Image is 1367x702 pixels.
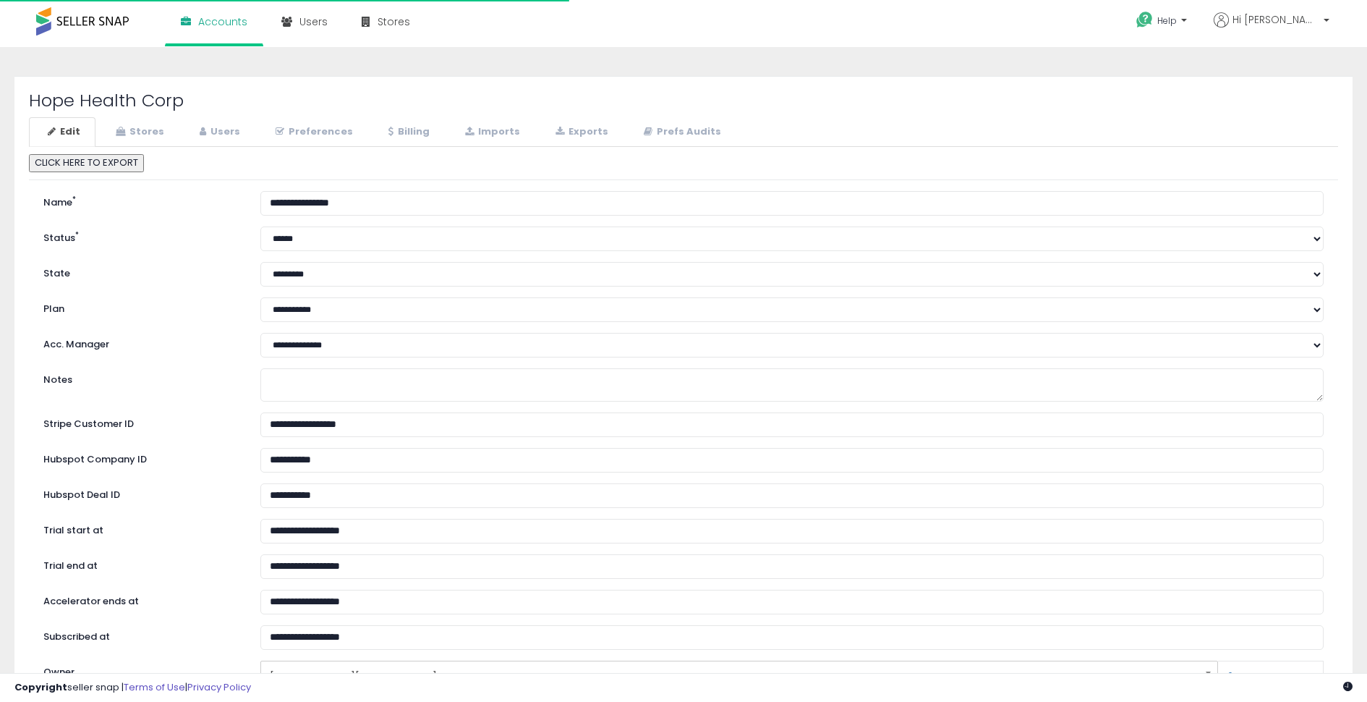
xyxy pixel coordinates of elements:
[43,666,74,680] label: Owner
[124,680,185,694] a: Terms of Use
[1157,14,1177,27] span: Help
[299,14,328,29] span: Users
[198,14,247,29] span: Accounts
[97,117,179,147] a: Stores
[33,554,250,573] label: Trial end at
[33,262,250,281] label: State
[625,117,736,147] a: Prefs Audits
[33,413,250,431] label: Stripe Customer ID
[33,368,250,387] label: Notes
[1136,11,1154,29] i: Get Help
[14,681,251,695] div: seller snap | |
[181,117,255,147] a: Users
[33,297,250,316] label: Plan
[187,680,251,694] a: Privacy Policy
[1214,12,1329,45] a: Hi [PERSON_NAME]
[29,154,144,172] button: CLICK HERE TO EXPORT
[370,117,445,147] a: Billing
[33,333,250,352] label: Acc. Manager
[33,590,250,609] label: Accelerator ends at
[1232,12,1319,27] span: Hi [PERSON_NAME]
[270,664,1190,689] span: [EMAIL_ADDRESS][DOMAIN_NAME]
[33,448,250,467] label: Hubspot Company ID
[257,117,368,147] a: Preferences
[446,117,535,147] a: Imports
[378,14,410,29] span: Stores
[1227,672,1314,682] a: [PERSON_NAME]
[33,191,250,210] label: Name
[29,117,95,147] a: Edit
[33,483,250,502] label: Hubspot Deal ID
[33,519,250,538] label: Trial start at
[33,227,250,245] label: Status
[14,680,67,694] strong: Copyright
[33,625,250,644] label: Subscribed at
[29,91,1338,110] h2: Hope Health Corp
[537,117,623,147] a: Exports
